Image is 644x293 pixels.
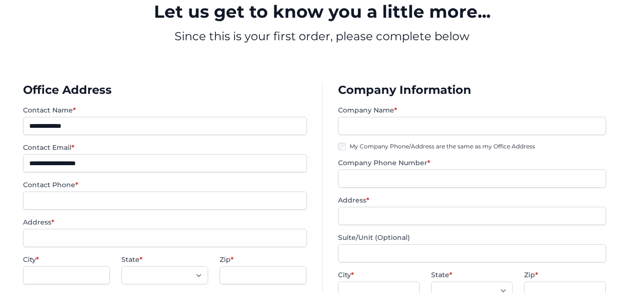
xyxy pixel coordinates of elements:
[431,270,513,280] label: State
[84,29,560,44] p: Since this is your first order, please complete below
[350,143,535,150] span: My Company Phone/Address are the same as my Office Address
[23,217,307,227] label: Address
[220,255,306,264] label: Zip
[338,270,420,280] label: City
[338,143,346,150] input: My Company Phone/Address are the same as my Office Address
[338,233,606,242] label: Suite/Unit (Optional)
[23,180,307,190] label: Contact Phone
[121,255,208,264] label: State
[23,143,307,152] label: Contact Email
[23,105,307,115] label: Contact Name
[23,82,307,98] h3: Office Address
[524,270,606,280] label: Zip
[338,195,606,205] label: Address
[23,255,110,264] label: City
[338,82,606,98] h3: Company Information
[338,158,606,168] label: Company Phone Number
[338,105,606,115] label: Company Name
